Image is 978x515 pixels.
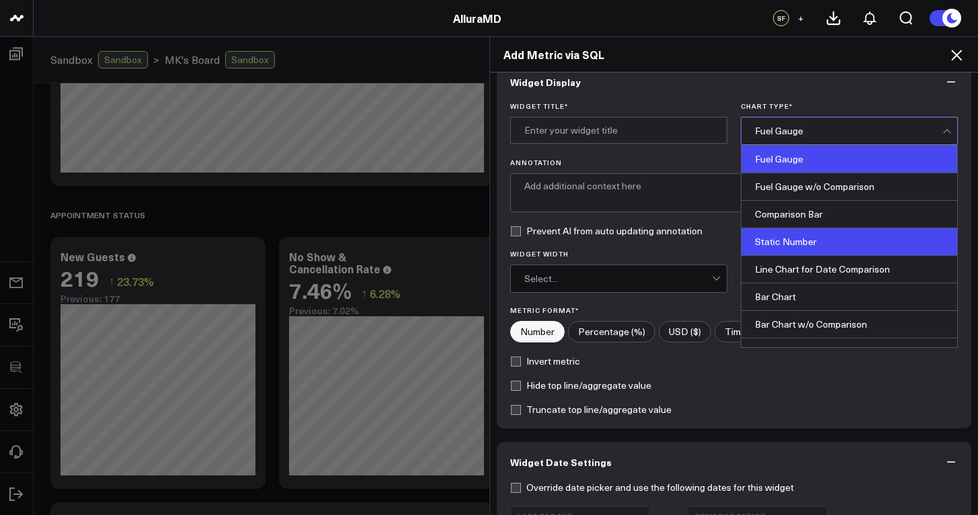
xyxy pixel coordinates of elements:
div: Static Number [741,228,957,256]
label: Time [715,321,756,342]
label: Number [510,321,565,342]
input: Enter your widget title [510,117,727,144]
div: Fuel Gauge w/o Comparison [741,173,957,201]
span: Widget Display [510,77,581,87]
div: Line Chart for Date Comparison [741,256,957,283]
h2: Add Metric via SQL [503,47,965,62]
label: Invert metric [510,356,580,367]
label: Prevent AI from auto updating annotation [510,226,702,236]
a: AlluraMD [453,11,501,26]
label: Widget Width [510,250,727,258]
div: Wide Bar Chart [741,338,957,366]
label: Widget Title * [510,102,727,110]
div: Bar Chart [741,283,957,311]
div: Select... [524,273,712,284]
button: Widget Date Settings [497,442,972,482]
label: Chart Type * [741,102,958,110]
label: Annotation [510,158,959,167]
span: + [798,13,804,23]
div: Fuel Gauge [755,126,942,136]
div: SF [773,10,789,26]
label: Metric Format* [510,306,959,314]
label: Override date picker and use the following dates for this widget [510,482,794,493]
label: USD ($) [659,321,711,342]
label: Truncate top line/aggregate value [510,404,671,415]
div: Comparison Bar [741,201,957,228]
span: Widget Date Settings [510,457,612,467]
label: Hide top line/aggregate value [510,380,651,391]
button: Widget Display [497,62,972,102]
button: + [792,10,809,26]
label: Percentage (%) [568,321,655,342]
div: Bar Chart w/o Comparison [741,311,957,338]
div: Fuel Gauge [741,146,957,173]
